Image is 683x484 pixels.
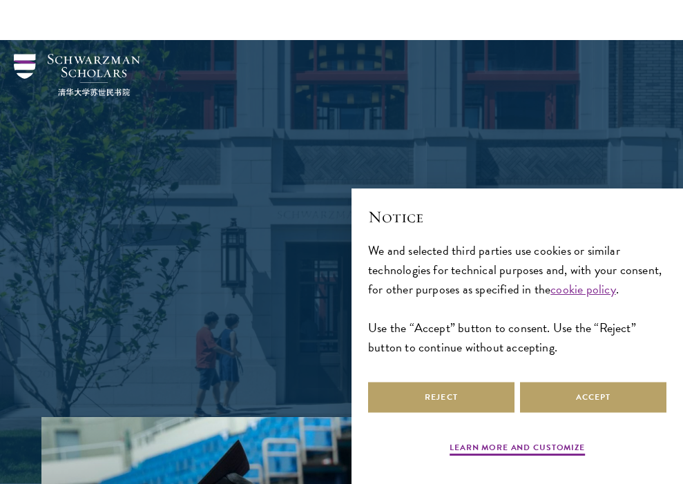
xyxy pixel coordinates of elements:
a: cookie policy [550,280,615,298]
img: Schwarzman Scholars [14,54,140,96]
h2: Notice [368,205,666,229]
p: Schwarzman Scholars is a prestigious one-year, fully funded master’s program in global affairs at... [93,215,590,346]
button: Reject [368,382,514,413]
div: We and selected third parties use cookies or similar technologies for technical purposes and, wit... [368,241,666,357]
button: Learn more and customize [450,441,585,458]
button: Accept [520,382,666,413]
